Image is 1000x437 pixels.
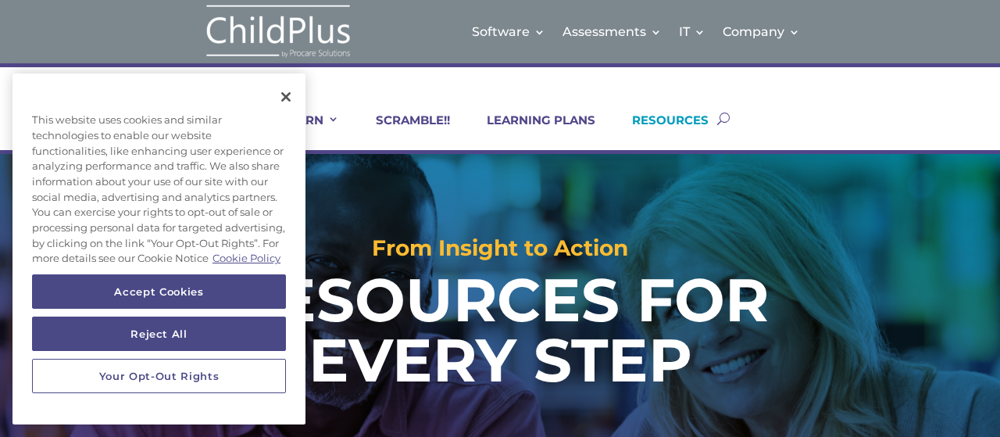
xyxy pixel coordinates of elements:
button: Reject All [32,317,286,351]
a: SCRAMBLE!! [356,113,450,150]
a: RESOURCES [612,113,709,150]
h2: From Insight to Action [50,237,950,267]
a: More information about your privacy, opens in a new tab [212,252,280,264]
h1: RESOURCES FOR EVERY STEP [140,270,860,399]
div: This website uses cookies and similar technologies to enable our website functionalities, like en... [12,105,305,274]
a: LEARNING PLANS [467,113,595,150]
div: Cookie banner [12,73,305,424]
div: Privacy [12,73,305,424]
button: Your Opt-Out Rights [32,359,286,393]
button: Close [269,80,303,114]
button: Accept Cookies [32,274,286,309]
